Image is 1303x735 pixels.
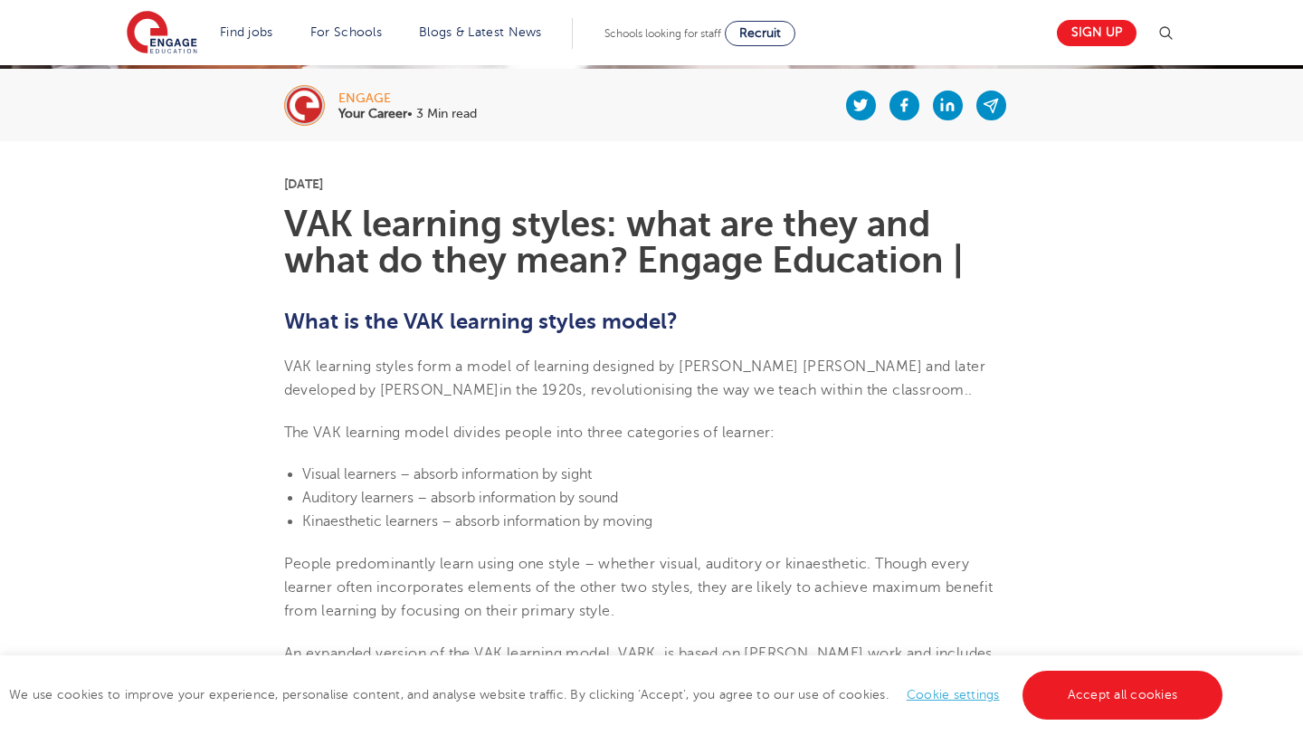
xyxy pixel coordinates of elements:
p: [DATE] [284,177,1020,190]
span: The VAK learning model divides people into three categories of learner: [284,425,775,441]
span: Auditory learners – absorb information by sound [302,490,618,506]
a: Blogs & Latest News [419,25,542,39]
div: engage [338,92,477,105]
span: VAK learning styles form a model of learning designed by [PERSON_NAME] [PERSON_NAME] and later de... [284,358,986,398]
a: Find jobs [220,25,273,39]
span: People predominantly learn using one style – whether visual, auditory or kinaesthetic. Though eve... [284,556,994,620]
span: in the 1920s, revolutionising the way we teach within the classroom. [499,382,968,398]
span: Schools looking for staff [604,27,721,40]
h1: VAK learning styles: what are they and what do they mean? Engage Education | [284,206,1020,279]
span: An expanded version of the VAK learning model, VARK, is based on [PERSON_NAME] work and includes ... [284,645,993,685]
span: Kinaesthetic learners – absorb information by moving [302,513,652,530]
b: Your Career [338,107,407,120]
a: Recruit [725,21,795,46]
a: Cookie settings [907,688,1000,702]
span: We use cookies to improve your experience, personalise content, and analyse website traffic. By c... [9,688,1227,702]
b: What is the VAK learning styles model? [284,309,678,334]
img: Engage Education [127,11,197,56]
p: • 3 Min read [338,108,477,120]
a: Sign up [1057,20,1137,46]
a: Accept all cookies [1022,671,1223,720]
span: Recruit [739,26,781,40]
a: For Schools [310,25,382,39]
span: Visual learners – absorb information by sight [302,466,592,482]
